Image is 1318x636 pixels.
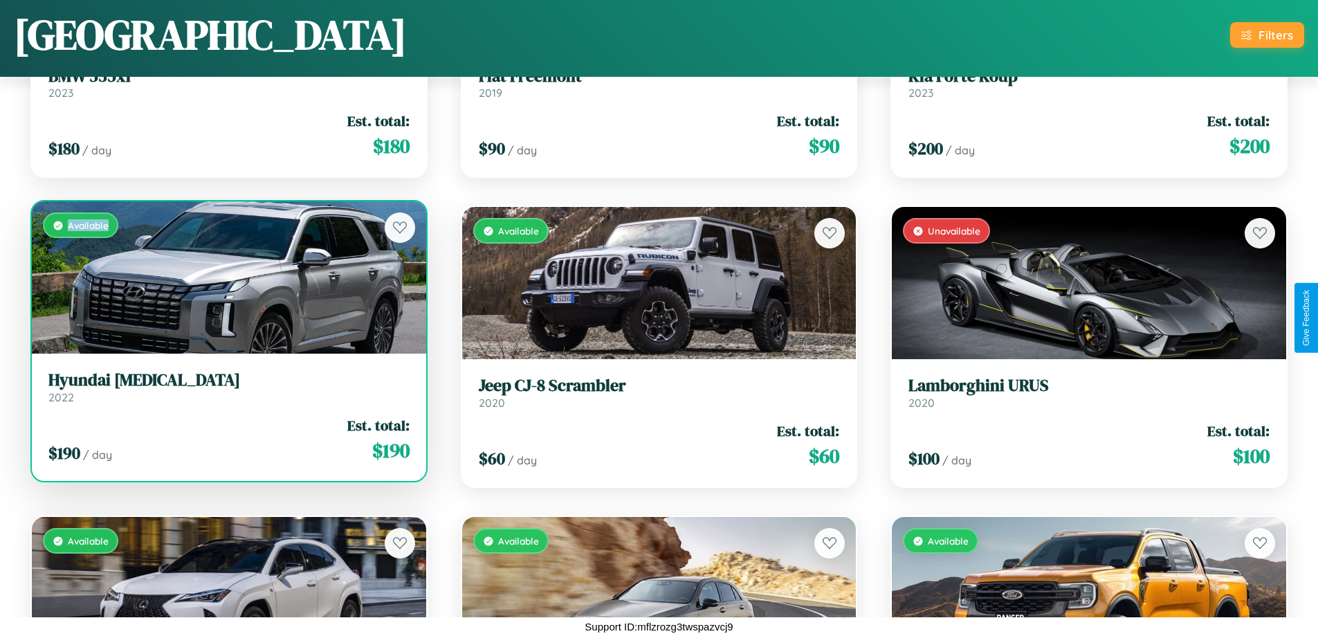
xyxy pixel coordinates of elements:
[908,396,935,410] span: 2020
[347,111,410,131] span: Est. total:
[1301,290,1311,346] div: Give Feedback
[48,442,80,464] span: $ 190
[908,86,933,100] span: 2023
[83,448,112,462] span: / day
[347,415,410,435] span: Est. total:
[498,225,539,237] span: Available
[942,453,971,467] span: / day
[908,376,1270,410] a: Lamborghini URUS2020
[48,370,410,390] h3: Hyundai [MEDICAL_DATA]
[48,66,410,100] a: BMW 535xi2023
[479,86,502,100] span: 2019
[928,225,980,237] span: Unavailable
[68,219,109,231] span: Available
[68,535,109,547] span: Available
[48,390,74,404] span: 2022
[1230,22,1304,48] button: Filters
[479,137,505,160] span: $ 90
[585,617,733,636] p: Support ID: mflzrozg3twspazvcj9
[48,137,80,160] span: $ 180
[928,535,969,547] span: Available
[908,137,943,160] span: $ 200
[479,376,840,396] h3: Jeep CJ-8 Scrambler
[809,442,839,470] span: $ 60
[809,132,839,160] span: $ 90
[1229,132,1270,160] span: $ 200
[908,376,1270,396] h3: Lamborghini URUS
[777,111,839,131] span: Est. total:
[508,453,537,467] span: / day
[373,132,410,160] span: $ 180
[479,66,840,100] a: Fiat Freemont2019
[1258,28,1293,42] div: Filters
[908,66,1270,100] a: Kia Forte Koup2023
[1207,111,1270,131] span: Est. total:
[82,143,111,157] span: / day
[479,396,505,410] span: 2020
[48,86,73,100] span: 2023
[1233,442,1270,470] span: $ 100
[508,143,537,157] span: / day
[48,370,410,404] a: Hyundai [MEDICAL_DATA]2022
[1207,421,1270,441] span: Est. total:
[372,437,410,464] span: $ 190
[498,535,539,547] span: Available
[479,447,505,470] span: $ 60
[777,421,839,441] span: Est. total:
[908,447,940,470] span: $ 100
[946,143,975,157] span: / day
[14,6,407,63] h1: [GEOGRAPHIC_DATA]
[479,376,840,410] a: Jeep CJ-8 Scrambler2020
